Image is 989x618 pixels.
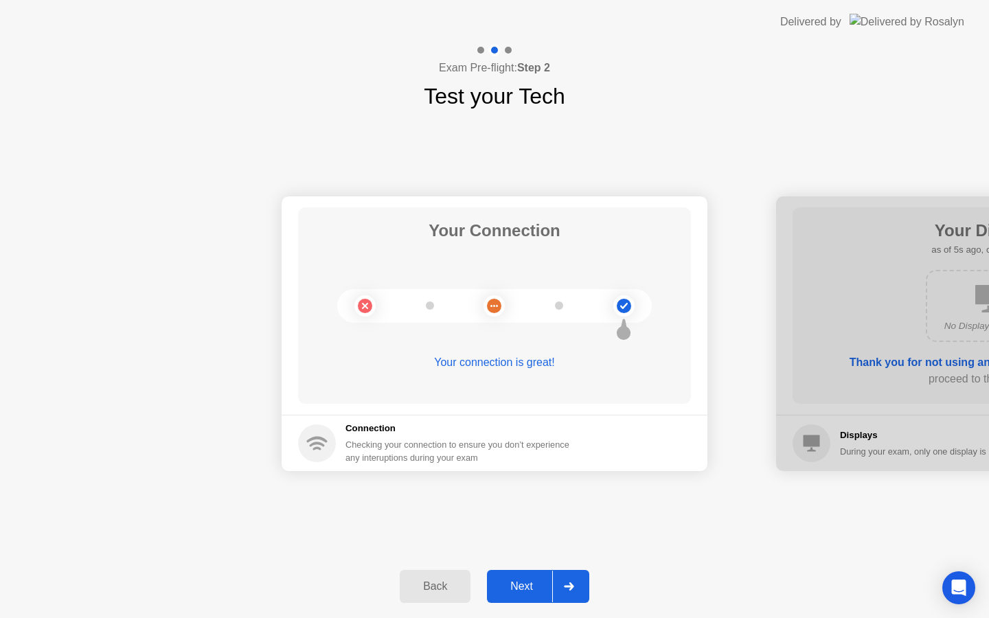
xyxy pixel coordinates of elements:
img: Delivered by Rosalyn [850,14,964,30]
h4: Exam Pre-flight: [439,60,550,76]
button: Back [400,570,470,603]
button: Next [487,570,589,603]
h1: Test your Tech [424,80,565,113]
div: Back [404,580,466,593]
div: Next [491,580,552,593]
div: Delivered by [780,14,841,30]
div: Open Intercom Messenger [942,571,975,604]
b: Step 2 [517,62,550,73]
h1: Your Connection [429,218,560,243]
div: Checking your connection to ensure you don’t experience any interuptions during your exam [345,438,578,464]
div: Your connection is great! [298,354,691,371]
h5: Connection [345,422,578,435]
